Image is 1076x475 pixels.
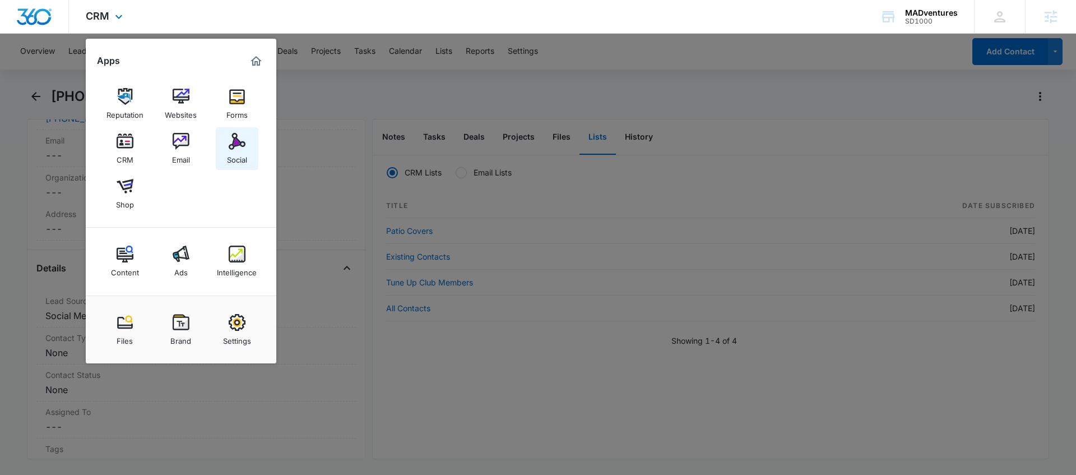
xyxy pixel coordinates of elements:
[223,331,251,345] div: Settings
[104,308,146,351] a: Files
[172,150,190,164] div: Email
[160,308,202,351] a: Brand
[116,195,134,209] div: Shop
[160,127,202,170] a: Email
[170,331,191,345] div: Brand
[160,240,202,283] a: Ads
[111,262,139,277] div: Content
[104,240,146,283] a: Content
[905,8,958,17] div: account name
[117,150,133,164] div: CRM
[216,308,258,351] a: Settings
[216,240,258,283] a: Intelligence
[104,172,146,215] a: Shop
[160,82,202,125] a: Websites
[216,82,258,125] a: Forms
[104,82,146,125] a: Reputation
[227,150,247,164] div: Social
[217,262,257,277] div: Intelligence
[174,262,188,277] div: Ads
[86,10,109,22] span: CRM
[226,105,248,119] div: Forms
[247,52,265,70] a: Marketing 360® Dashboard
[104,127,146,170] a: CRM
[905,17,958,25] div: account id
[165,105,197,119] div: Websites
[97,56,120,66] h2: Apps
[216,127,258,170] a: Social
[106,105,143,119] div: Reputation
[117,331,133,345] div: Files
